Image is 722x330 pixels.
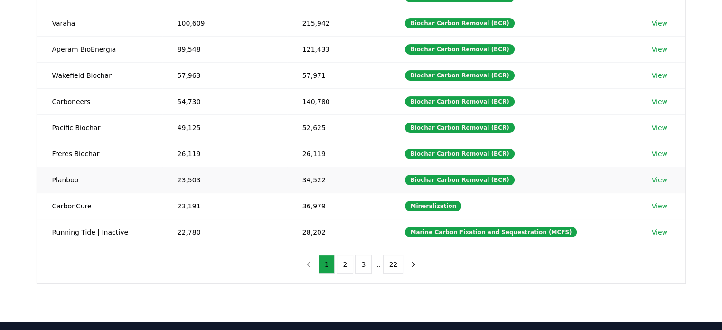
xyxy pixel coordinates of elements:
td: 23,503 [162,167,287,193]
button: next page [405,255,422,274]
a: View [652,45,667,54]
td: 26,119 [162,141,287,167]
td: 36,979 [287,193,390,219]
a: View [652,149,667,159]
button: 3 [355,255,372,274]
td: Pacific Biochar [37,114,162,141]
div: Biochar Carbon Removal (BCR) [405,96,514,107]
td: 49,125 [162,114,287,141]
td: Carboneers [37,88,162,114]
td: 54,730 [162,88,287,114]
button: 1 [319,255,335,274]
div: Biochar Carbon Removal (BCR) [405,70,514,81]
td: 52,625 [287,114,390,141]
td: 57,963 [162,62,287,88]
li: ... [374,259,381,270]
div: Biochar Carbon Removal (BCR) [405,123,514,133]
td: Aperam BioEnergia [37,36,162,62]
div: Biochar Carbon Removal (BCR) [405,149,514,159]
td: Varaha [37,10,162,36]
td: 215,942 [287,10,390,36]
a: View [652,123,667,132]
td: 57,971 [287,62,390,88]
a: View [652,19,667,28]
td: 34,522 [287,167,390,193]
td: 89,548 [162,36,287,62]
td: Wakefield Biochar [37,62,162,88]
td: 100,609 [162,10,287,36]
div: Mineralization [405,201,461,211]
a: View [652,71,667,80]
td: 121,433 [287,36,390,62]
td: Planboo [37,167,162,193]
td: Freres Biochar [37,141,162,167]
td: 28,202 [287,219,390,245]
button: 2 [337,255,353,274]
a: View [652,175,667,185]
td: 26,119 [287,141,390,167]
div: Biochar Carbon Removal (BCR) [405,44,514,55]
td: 22,780 [162,219,287,245]
div: Biochar Carbon Removal (BCR) [405,18,514,28]
td: 23,191 [162,193,287,219]
div: Biochar Carbon Removal (BCR) [405,175,514,185]
a: View [652,97,667,106]
td: 140,780 [287,88,390,114]
td: Running Tide | Inactive [37,219,162,245]
div: Marine Carbon Fixation and Sequestration (MCFS) [405,227,577,237]
td: CarbonCure [37,193,162,219]
button: 22 [383,255,404,274]
a: View [652,227,667,237]
a: View [652,201,667,211]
